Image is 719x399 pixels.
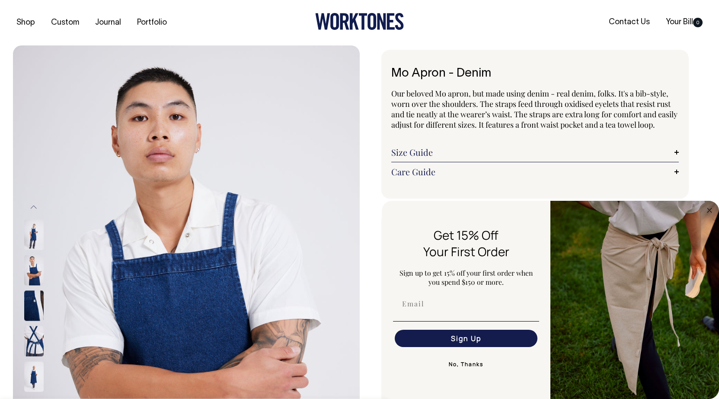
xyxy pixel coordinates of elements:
[13,16,38,30] a: Shop
[605,15,653,29] a: Contact Us
[24,326,44,356] img: denim
[391,67,679,80] h1: Mo Apron - Denim
[24,361,44,392] img: denim
[382,201,719,399] div: FLYOUT Form
[391,167,679,177] a: Care Guide
[48,16,83,30] a: Custom
[423,243,509,260] span: Your First Order
[134,16,170,30] a: Portfolio
[662,15,706,29] a: Your Bill0
[24,219,44,250] img: denim
[395,330,537,347] button: Sign Up
[434,227,499,243] span: Get 15% Off
[693,18,703,27] span: 0
[550,201,719,399] img: 5e34ad8f-4f05-4173-92a8-ea475ee49ac9.jpeg
[704,205,715,216] button: Close dialog
[27,198,40,217] button: Previous
[395,295,537,312] input: Email
[399,268,533,286] span: Sign up to get 15% off your first order when you spend $150 or more.
[24,255,44,285] img: denim
[391,88,677,130] span: Our beloved Mo apron, but made using denim - real denim, folks. It's a bib-style, worn over the s...
[92,16,125,30] a: Journal
[391,147,679,158] a: Size Guide
[393,356,539,373] button: No, Thanks
[24,290,44,321] img: denim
